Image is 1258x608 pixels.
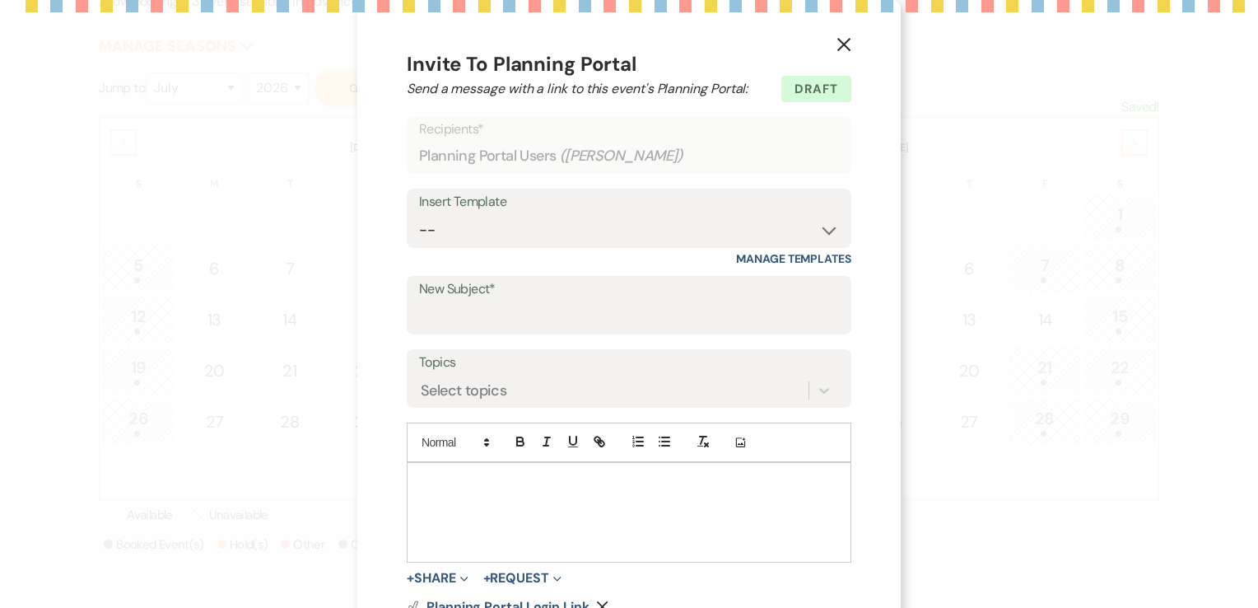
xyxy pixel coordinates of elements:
label: New Subject* [419,278,839,302]
span: + [407,572,414,585]
h4: Invite To Planning Portal [407,49,851,79]
span: Draft [781,76,851,102]
a: Manage Templates [736,251,851,266]
div: Insert Template [419,190,839,214]
div: Select topics [421,380,506,402]
p: Recipients* [419,119,839,140]
label: Topics [419,351,839,375]
span: ( [PERSON_NAME] ) [560,145,684,167]
span: + [483,572,491,585]
h2: Send a message with a link to this event's Planning Portal: [407,79,851,99]
div: Planning Portal Users [419,140,839,172]
button: Request [483,572,561,585]
button: Share [407,572,468,585]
